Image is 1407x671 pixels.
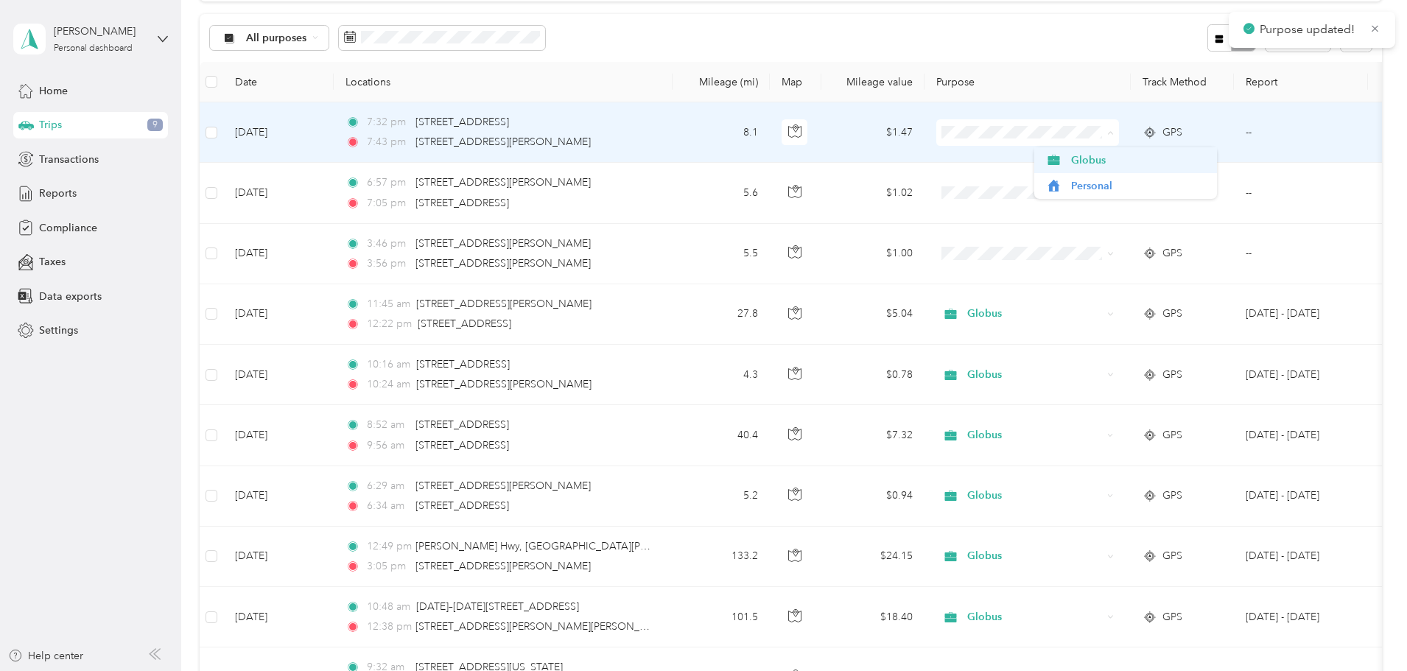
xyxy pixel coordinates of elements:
[673,466,770,527] td: 5.2
[1234,224,1368,284] td: --
[967,488,1102,504] span: Globus
[415,237,591,250] span: [STREET_ADDRESS][PERSON_NAME]
[1234,345,1368,405] td: Sep 1 - 30, 2025
[367,619,409,635] span: 12:38 pm
[967,427,1102,443] span: Globus
[8,648,83,664] button: Help center
[223,62,334,102] th: Date
[821,62,924,102] th: Mileage value
[367,175,409,191] span: 6:57 pm
[821,587,924,647] td: $18.40
[1234,284,1368,345] td: Sep 1 - 30, 2025
[334,62,673,102] th: Locations
[673,284,770,345] td: 27.8
[821,527,924,587] td: $24.15
[967,548,1102,564] span: Globus
[1234,405,1368,466] td: Sep 1 - 30, 2025
[673,527,770,587] td: 133.2
[967,306,1102,322] span: Globus
[415,197,509,209] span: [STREET_ADDRESS]
[39,117,62,133] span: Trips
[39,254,66,270] span: Taxes
[147,119,163,132] span: 9
[367,438,409,454] span: 9:56 am
[39,289,102,304] span: Data exports
[1234,587,1368,647] td: Sep 1 - 30, 2025
[223,284,334,345] td: [DATE]
[415,620,673,633] span: [STREET_ADDRESS][PERSON_NAME][PERSON_NAME]
[367,478,409,494] span: 6:29 am
[821,163,924,223] td: $1.02
[1162,488,1182,504] span: GPS
[416,378,592,390] span: [STREET_ADDRESS][PERSON_NAME]
[223,527,334,587] td: [DATE]
[39,323,78,338] span: Settings
[367,538,409,555] span: 12:49 pm
[415,560,591,572] span: [STREET_ADDRESS][PERSON_NAME]
[1234,102,1368,163] td: --
[821,466,924,527] td: $0.94
[54,24,146,39] div: [PERSON_NAME]
[367,498,409,514] span: 6:34 am
[673,163,770,223] td: 5.6
[415,176,591,189] span: [STREET_ADDRESS][PERSON_NAME]
[246,33,307,43] span: All purposes
[1162,548,1182,564] span: GPS
[223,224,334,284] td: [DATE]
[1071,178,1207,194] span: Personal
[821,224,924,284] td: $1.00
[39,152,99,167] span: Transactions
[821,102,924,163] td: $1.47
[415,257,591,270] span: [STREET_ADDRESS][PERSON_NAME]
[223,102,334,163] td: [DATE]
[367,376,410,393] span: 10:24 am
[924,62,1131,102] th: Purpose
[1162,306,1182,322] span: GPS
[415,499,509,512] span: [STREET_ADDRESS]
[39,220,97,236] span: Compliance
[1234,62,1368,102] th: Report
[1234,527,1368,587] td: Sep 1 - 30, 2025
[367,296,410,312] span: 11:45 am
[673,102,770,163] td: 8.1
[415,116,509,128] span: [STREET_ADDRESS]
[1260,21,1358,39] p: Purpose updated!
[367,558,409,575] span: 3:05 pm
[367,134,409,150] span: 7:43 pm
[367,195,409,211] span: 7:05 pm
[415,540,825,552] span: [PERSON_NAME] Hwy, [GEOGRAPHIC_DATA][PERSON_NAME], [GEOGRAPHIC_DATA]
[416,358,510,370] span: [STREET_ADDRESS]
[821,345,924,405] td: $0.78
[1162,609,1182,625] span: GPS
[367,417,409,433] span: 8:52 am
[967,367,1102,383] span: Globus
[1071,152,1207,168] span: Globus
[39,83,68,99] span: Home
[223,587,334,647] td: [DATE]
[1324,589,1407,671] iframe: Everlance-gr Chat Button Frame
[415,479,591,492] span: [STREET_ADDRESS][PERSON_NAME]
[770,62,821,102] th: Map
[1162,367,1182,383] span: GPS
[821,284,924,345] td: $5.04
[367,356,410,373] span: 10:16 am
[967,609,1102,625] span: Globus
[1162,427,1182,443] span: GPS
[821,405,924,466] td: $7.32
[367,599,410,615] span: 10:48 am
[223,405,334,466] td: [DATE]
[223,163,334,223] td: [DATE]
[367,256,409,272] span: 3:56 pm
[673,345,770,405] td: 4.3
[1162,124,1182,141] span: GPS
[1234,466,1368,527] td: Sep 1 - 30, 2025
[367,114,409,130] span: 7:32 pm
[673,405,770,466] td: 40.4
[367,236,409,252] span: 3:46 pm
[54,44,133,53] div: Personal dashboard
[1234,163,1368,223] td: --
[415,439,509,452] span: [STREET_ADDRESS]
[418,317,511,330] span: [STREET_ADDRESS]
[673,62,770,102] th: Mileage (mi)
